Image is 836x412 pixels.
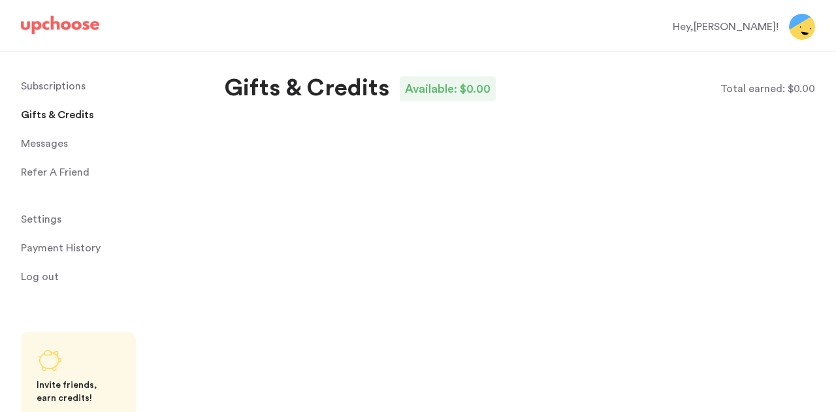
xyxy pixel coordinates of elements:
span: Gifts & Credits [21,102,94,128]
a: Settings [21,206,209,232]
a: Refer A Friend [21,159,209,185]
p: Subscriptions [21,73,86,99]
a: Messages [21,131,209,157]
p: Available: [405,79,457,99]
a: Payment History [21,235,209,261]
a: Gifts & Credits [21,102,209,128]
p: Total earned: [720,81,785,97]
span: Messages [21,131,68,157]
img: UpChoose [21,16,99,34]
div: Hey, [PERSON_NAME] ! [673,19,779,35]
p: Gifts & Credits [225,73,389,104]
p: Refer A Friend [21,159,89,185]
span: Log out [21,264,59,290]
p: Payment History [21,235,101,261]
span: Settings [21,206,61,232]
span: $0.00 [460,83,490,95]
a: UpChoose [21,16,99,40]
a: Log out [21,264,209,290]
a: Subscriptions [21,73,209,99]
span: $0.00 [788,84,815,94]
